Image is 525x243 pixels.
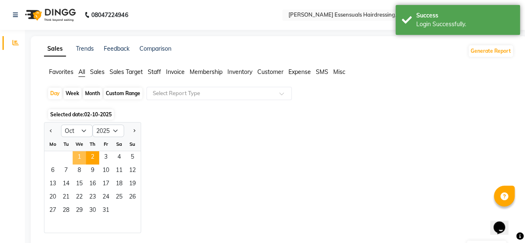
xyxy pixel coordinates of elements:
[59,191,73,204] div: Tuesday, October 21, 2025
[126,151,139,164] div: Sunday, October 5, 2025
[126,178,139,191] div: Sunday, October 19, 2025
[48,88,62,99] div: Day
[46,178,59,191] span: 13
[333,68,345,76] span: Misc
[99,178,112,191] span: 17
[99,151,112,164] div: Friday, October 3, 2025
[469,45,513,57] button: Generate Report
[61,125,93,137] select: Select month
[99,178,112,191] div: Friday, October 17, 2025
[126,164,139,178] div: Sunday, October 12, 2025
[44,42,66,56] a: Sales
[227,68,252,76] span: Inventory
[46,204,59,218] span: 27
[59,164,73,178] span: 7
[126,137,139,151] div: Su
[190,68,222,76] span: Membership
[99,137,112,151] div: Fr
[86,151,99,164] span: 2
[86,204,99,218] div: Thursday, October 30, 2025
[46,178,59,191] div: Monday, October 13, 2025
[112,151,126,164] span: 4
[126,191,139,204] div: Sunday, October 26, 2025
[46,137,59,151] div: Mo
[99,191,112,204] div: Friday, October 24, 2025
[73,137,86,151] div: We
[59,178,73,191] div: Tuesday, October 14, 2025
[59,204,73,218] div: Tuesday, October 28, 2025
[73,204,86,218] div: Wednesday, October 29, 2025
[110,68,143,76] span: Sales Target
[99,204,112,218] span: 31
[46,191,59,204] span: 20
[73,178,86,191] span: 15
[166,68,185,76] span: Invoice
[21,3,78,27] img: logo
[83,88,102,99] div: Month
[63,88,81,99] div: Week
[86,191,99,204] span: 23
[59,204,73,218] span: 28
[316,68,328,76] span: SMS
[46,164,59,178] div: Monday, October 6, 2025
[112,191,126,204] div: Saturday, October 25, 2025
[104,45,129,52] a: Feedback
[416,20,514,29] div: Login Successfully.
[86,137,99,151] div: Th
[46,191,59,204] div: Monday, October 20, 2025
[288,68,311,76] span: Expense
[126,178,139,191] span: 19
[73,151,86,164] span: 1
[112,178,126,191] div: Saturday, October 18, 2025
[126,164,139,178] span: 12
[86,191,99,204] div: Thursday, October 23, 2025
[90,68,105,76] span: Sales
[139,45,171,52] a: Comparison
[48,109,114,120] span: Selected date:
[86,164,99,178] span: 9
[46,164,59,178] span: 6
[99,191,112,204] span: 24
[148,68,161,76] span: Staff
[73,204,86,218] span: 29
[86,178,99,191] span: 16
[99,164,112,178] div: Friday, October 10, 2025
[416,11,514,20] div: Success
[112,191,126,204] span: 25
[49,68,73,76] span: Favorites
[112,178,126,191] span: 18
[76,45,94,52] a: Trends
[73,178,86,191] div: Wednesday, October 15, 2025
[73,164,86,178] span: 8
[59,137,73,151] div: Tu
[490,210,517,235] iframe: chat widget
[112,164,126,178] div: Saturday, October 11, 2025
[257,68,283,76] span: Customer
[59,164,73,178] div: Tuesday, October 7, 2025
[99,164,112,178] span: 10
[86,204,99,218] span: 30
[59,178,73,191] span: 14
[86,151,99,164] div: Thursday, October 2, 2025
[91,3,128,27] b: 08047224946
[93,125,124,137] select: Select year
[86,178,99,191] div: Thursday, October 16, 2025
[112,164,126,178] span: 11
[126,151,139,164] span: 5
[131,124,137,137] button: Next month
[112,137,126,151] div: Sa
[73,191,86,204] span: 22
[59,191,73,204] span: 21
[48,124,54,137] button: Previous month
[73,151,86,164] div: Wednesday, October 1, 2025
[78,68,85,76] span: All
[112,151,126,164] div: Saturday, October 4, 2025
[104,88,142,99] div: Custom Range
[73,191,86,204] div: Wednesday, October 22, 2025
[126,191,139,204] span: 26
[84,111,112,118] span: 02-10-2025
[99,151,112,164] span: 3
[73,164,86,178] div: Wednesday, October 8, 2025
[46,204,59,218] div: Monday, October 27, 2025
[99,204,112,218] div: Friday, October 31, 2025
